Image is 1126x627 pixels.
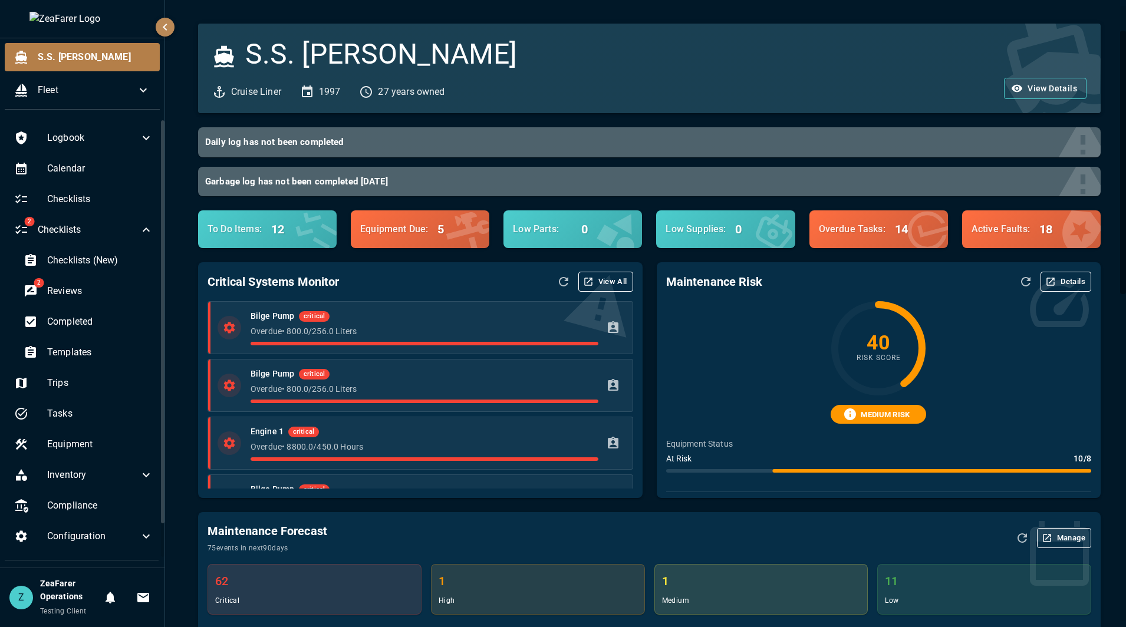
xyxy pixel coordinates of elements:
[1016,272,1036,292] button: Refresh Assessment
[5,124,163,152] div: Logbook
[14,277,163,305] div: 2Reviews
[98,586,122,609] button: Notifications
[437,220,444,239] h6: 5
[581,220,588,239] h6: 0
[47,529,139,543] span: Configuration
[215,596,239,605] span: critical
[885,572,1084,590] h6: 11
[47,131,139,145] span: Logbook
[251,483,294,496] h6: Bilge Pump
[854,409,917,421] span: MEDIUM RISK
[1037,528,1091,548] button: Manage
[5,185,163,213] div: Checklists
[47,192,153,206] span: Checklists
[603,433,623,453] button: Assign Maintenance Task
[34,278,44,288] span: 2
[299,369,330,379] span: critical
[603,318,623,338] button: Assign Maintenance Task
[5,400,163,428] div: Tasks
[1074,453,1091,464] p: 10 / 8
[603,375,623,395] button: Assign Maintenance Task
[5,216,163,244] div: 2Checklists
[5,154,163,183] div: Calendar
[299,485,330,495] span: critical
[819,222,885,236] p: Overdue Tasks :
[47,161,153,176] span: Calendar
[131,586,155,609] button: Invitations
[208,272,340,291] h6: Critical Systems Monitor
[47,284,153,298] span: Reviews
[47,253,153,268] span: Checklists (New)
[378,85,445,99] p: 27 years owned
[666,222,726,236] p: Low Supplies :
[5,522,163,550] div: Configuration
[47,407,153,421] span: Tasks
[251,383,598,395] p: Overdue • 800.0 / 256.0 Liters
[231,85,281,99] p: Cruise Liner
[38,83,136,97] span: Fleet
[198,167,1101,197] button: Garbage log has not been completed [DATE]
[972,222,1030,236] p: Active Faults :
[251,441,598,453] p: Overdue • 8800.0 / 450.0 Hours
[885,596,898,605] span: low
[662,572,861,590] h6: 1
[578,272,633,292] button: View All
[208,222,262,236] p: To Do Items :
[867,332,891,352] h4: 40
[1012,528,1032,548] button: Refresh Forecast
[9,586,33,609] div: Z
[251,325,598,337] p: Overdue • 800.0 / 256.0 Liters
[47,468,139,482] span: Inventory
[38,50,150,64] span: S.S. [PERSON_NAME]
[47,345,153,359] span: Templates
[299,312,330,322] span: critical
[288,427,319,437] span: critical
[47,376,153,390] span: Trips
[47,437,153,451] span: Equipment
[895,220,908,239] h6: 14
[208,522,327,540] h6: Maintenance Forecast
[439,596,455,605] span: high
[360,222,428,236] p: Equipment Due :
[40,577,98,603] h6: ZeaFarer Operations
[1004,78,1087,100] button: View Details
[662,596,689,605] span: medium
[439,572,637,590] h6: 1
[198,127,1101,157] button: Daily log has not been completed
[5,369,163,397] div: Trips
[205,174,1084,190] h6: Garbage log has not been completed [DATE]
[245,38,517,71] h3: S.S. [PERSON_NAME]
[24,217,34,226] span: 2
[1039,220,1052,239] h6: 18
[554,272,574,292] button: Refresh Data
[5,43,160,71] div: S.S. [PERSON_NAME]
[5,430,163,458] div: Equipment
[14,246,163,275] div: Checklists (New)
[47,499,153,513] span: Compliance
[666,453,692,464] p: At Risk
[14,338,163,367] div: Templates
[5,461,163,489] div: Inventory
[251,425,284,438] h6: Engine 1
[47,315,153,329] span: Completed
[857,352,901,364] span: Risk Score
[666,438,1091,450] p: Equipment Status
[5,491,163,520] div: Compliance
[5,76,160,104] div: Fleet
[215,572,414,590] h6: 62
[319,85,341,99] p: 1997
[14,308,163,336] div: Completed
[513,222,572,236] p: Low Parts :
[29,12,136,26] img: ZeaFarer Logo
[251,368,294,381] h6: Bilge Pump
[666,272,762,291] h6: Maintenance Risk
[205,134,1084,150] h6: Daily log has not been completed
[1041,272,1091,292] button: Details
[38,223,139,237] span: Checklists
[735,220,742,239] h6: 0
[40,607,87,615] span: Testing Client
[208,544,288,552] span: 75 events in next 90 days
[271,220,284,239] h6: 12
[251,310,294,323] h6: Bilge Pump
